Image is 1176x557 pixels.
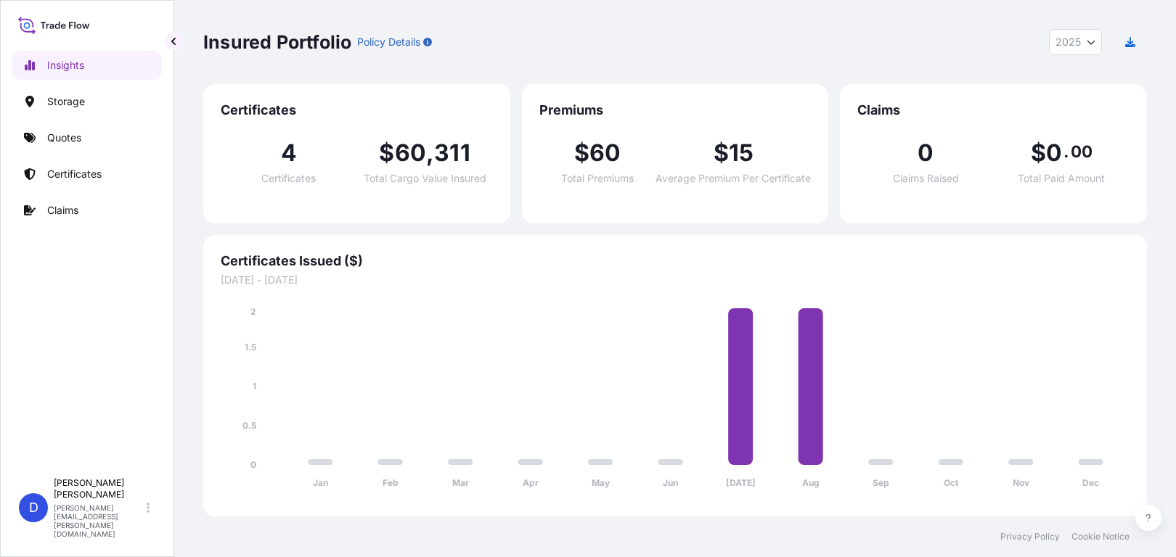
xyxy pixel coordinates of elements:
p: Certificates [47,167,102,181]
span: Claims Raised [893,173,959,183]
tspan: Jun [663,477,678,488]
tspan: Oct [944,477,959,488]
span: $ [379,141,394,165]
span: 311 [434,141,470,165]
p: Policy Details [357,35,420,49]
a: Certificates [12,160,162,189]
p: Storage [47,94,85,109]
tspan: Feb [383,477,399,488]
span: Total Cargo Value Insured [364,173,486,183]
span: 0 [918,141,934,165]
span: Total Premiums [561,173,634,183]
span: D [29,500,38,515]
tspan: 1 [253,381,256,392]
tspan: Aug [802,477,820,488]
span: . [1063,146,1069,157]
span: 2025 [1055,35,1081,49]
span: Total Paid Amount [1018,173,1105,183]
tspan: Sep [873,477,889,488]
span: 0 [1046,141,1062,165]
span: 4 [281,141,297,165]
span: 60 [589,141,621,165]
p: Insights [47,58,84,73]
tspan: Jan [313,477,328,488]
tspan: 1.5 [245,342,256,352]
p: Insured Portfolio [203,30,351,54]
span: $ [574,141,589,165]
span: Premiums [539,102,812,119]
span: Certificates Issued ($) [221,252,1130,270]
span: Certificates [221,102,493,119]
tspan: 0.5 [242,420,256,431]
a: Claims [12,196,162,225]
span: $ [714,141,729,165]
a: Insights [12,51,162,80]
p: [PERSON_NAME][EMAIL_ADDRESS][PERSON_NAME][DOMAIN_NAME] [54,503,144,538]
button: Year Selector [1049,29,1102,55]
tspan: May [592,477,611,488]
a: Cookie Notice [1071,531,1130,542]
p: Quotes [47,131,81,145]
tspan: Dec [1082,477,1099,488]
tspan: Nov [1013,477,1030,488]
tspan: Apr [523,477,539,488]
span: Claims [857,102,1130,119]
p: [PERSON_NAME] [PERSON_NAME] [54,477,144,500]
tspan: 0 [250,459,256,470]
span: Average Premium Per Certificate [656,173,811,183]
span: , [426,141,434,165]
span: Certificates [261,173,316,183]
tspan: [DATE] [726,477,756,488]
p: Claims [47,203,78,218]
a: Storage [12,87,162,116]
span: 00 [1071,146,1093,157]
span: [DATE] - [DATE] [221,273,1130,287]
span: 15 [729,141,754,165]
tspan: Mar [452,477,469,488]
a: Privacy Policy [1000,531,1060,542]
tspan: 2 [250,306,256,317]
span: 60 [395,141,426,165]
span: $ [1031,141,1046,165]
a: Quotes [12,123,162,152]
